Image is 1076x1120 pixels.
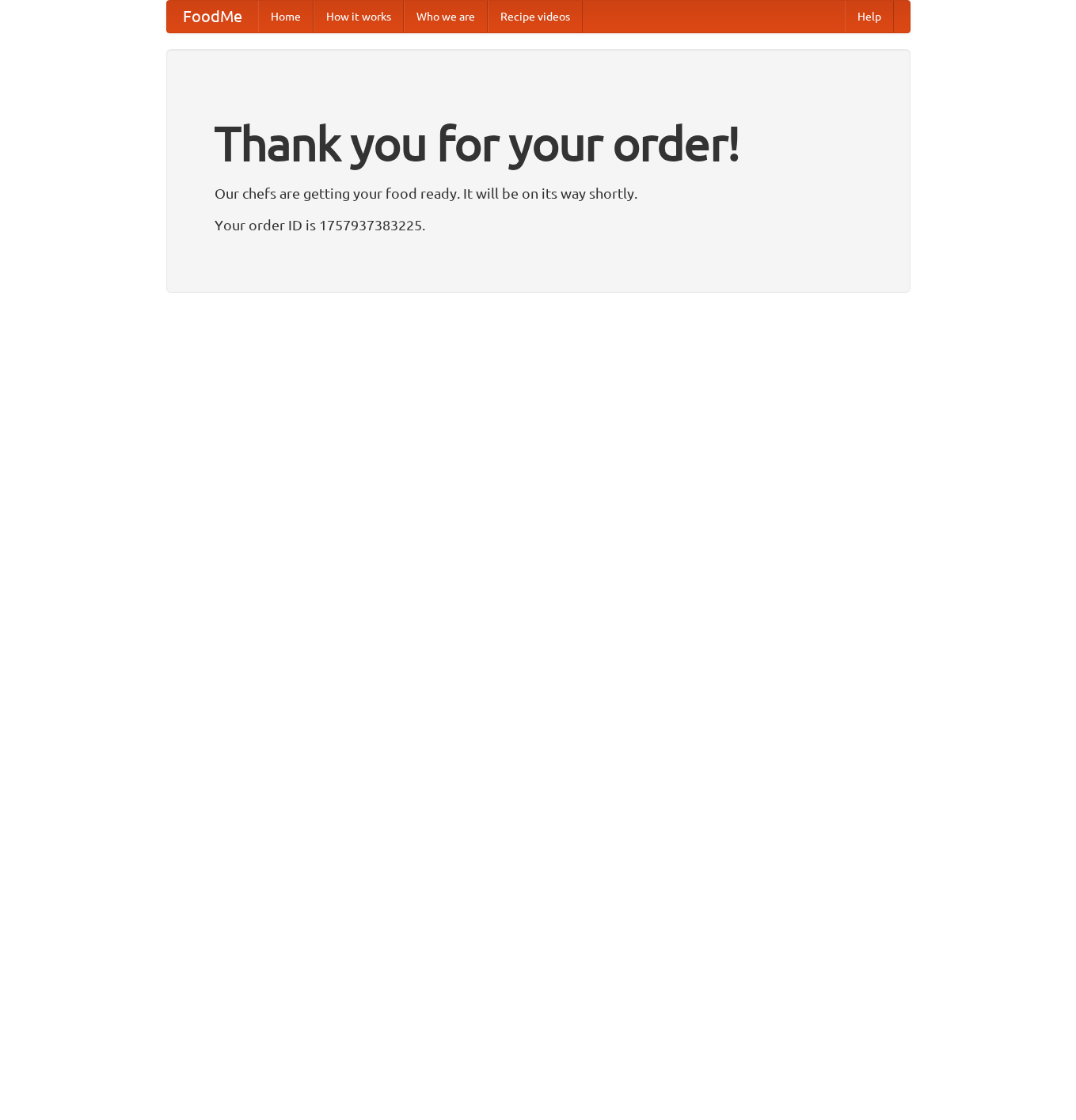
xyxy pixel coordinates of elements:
a: How it works [314,1,404,32]
p: Our chefs are getting your food ready. It will be on its way shortly. [215,181,862,205]
a: Recipe videos [488,1,583,32]
a: Home [258,1,314,32]
a: Who we are [404,1,488,32]
a: Help [845,1,894,32]
p: Your order ID is 1757937383225. [215,213,862,237]
a: FoodMe [167,1,258,32]
h1: Thank you for your order! [215,105,862,181]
